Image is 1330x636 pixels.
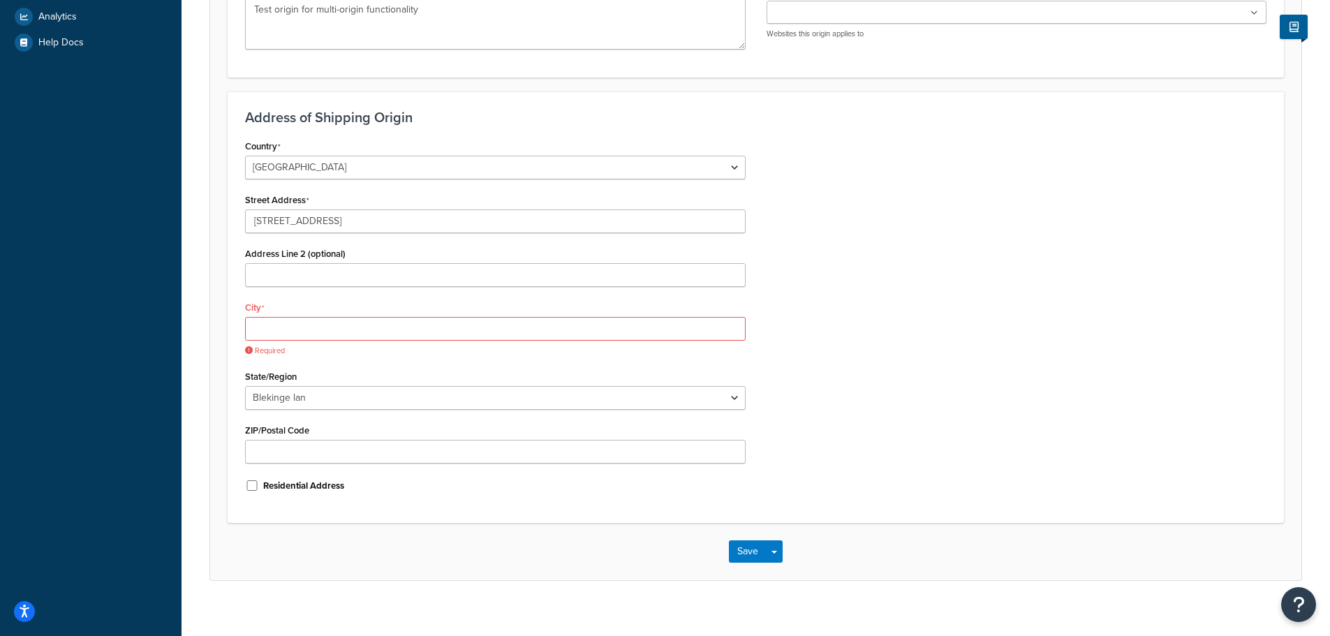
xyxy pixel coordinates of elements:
[38,11,77,23] span: Analytics
[38,37,84,49] span: Help Docs
[245,141,281,152] label: Country
[767,29,1267,39] p: Websites this origin applies to
[10,30,171,55] a: Help Docs
[245,110,1266,125] h3: Address of Shipping Origin
[1280,15,1308,39] button: Show Help Docs
[245,195,309,206] label: Street Address
[245,346,746,356] span: Required
[245,302,265,313] label: City
[245,249,346,259] label: Address Line 2 (optional)
[729,540,767,563] button: Save
[245,425,309,436] label: ZIP/Postal Code
[1281,587,1316,622] button: Open Resource Center
[10,4,171,29] a: Analytics
[263,480,344,492] label: Residential Address
[245,371,297,382] label: State/Region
